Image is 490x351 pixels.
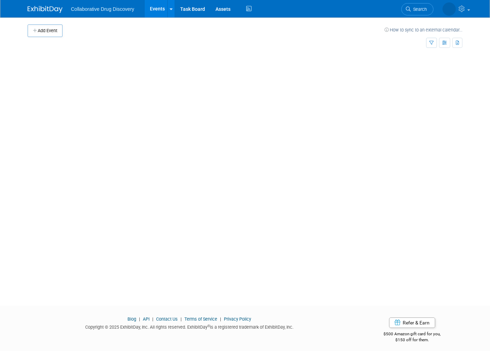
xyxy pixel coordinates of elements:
[401,3,433,15] a: Search
[143,316,149,322] a: API
[218,316,223,322] span: |
[184,316,217,322] a: Terms of Service
[156,316,178,322] a: Contact Us
[207,324,210,328] sup: ®
[137,316,142,322] span: |
[151,316,155,322] span: |
[28,322,351,330] div: Copyright © 2025 ExhibitDay, Inc. All rights reserved. ExhibitDay is a registered trademark of Ex...
[411,7,427,12] span: Search
[389,317,435,328] a: Refer & Earn
[443,2,456,16] img: Ralf Felsner
[71,6,134,12] span: Collaborative Drug Discovery
[179,316,183,322] span: |
[224,316,251,322] a: Privacy Policy
[28,24,63,37] button: Add Event
[385,27,462,32] a: How to sync to an external calendar...
[361,337,462,343] div: $150 off for them.
[127,316,136,322] a: Blog
[361,327,462,343] div: $500 Amazon gift card for you,
[28,6,63,13] img: ExhibitDay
